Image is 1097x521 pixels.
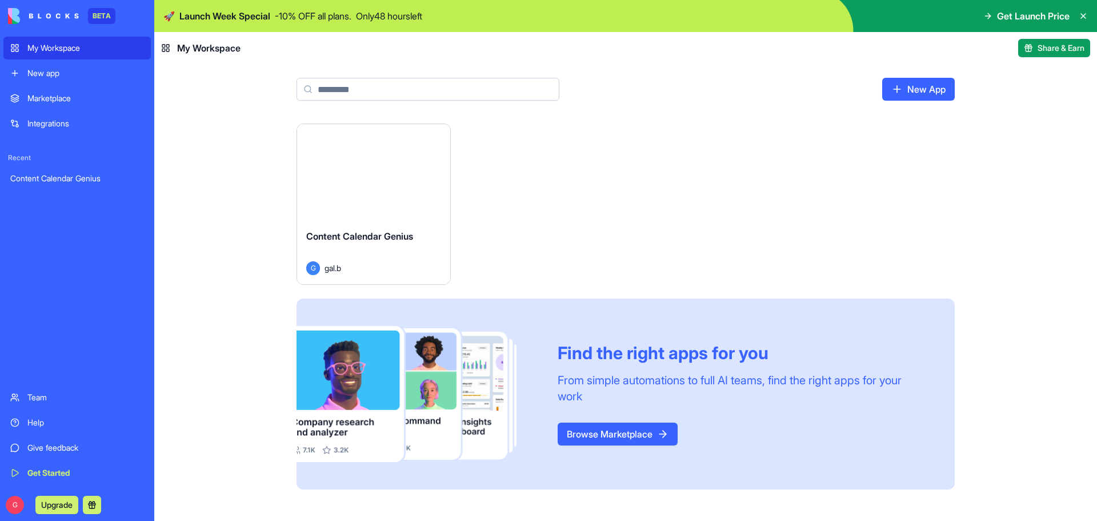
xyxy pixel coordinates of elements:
[3,386,151,409] a: Team
[6,496,24,514] span: G
[3,112,151,135] a: Integrations
[3,62,151,85] a: New app
[275,9,351,23] p: - 10 % OFF all plans.
[3,37,151,59] a: My Workspace
[27,118,144,129] div: Integrations
[179,9,270,23] span: Launch Week Special
[10,173,144,184] div: Content Calendar Genius
[297,326,539,463] img: Frame_181_egmpey.png
[1018,39,1090,57] button: Share & Earn
[27,93,144,104] div: Marketplace
[3,153,151,162] span: Recent
[27,67,144,79] div: New app
[306,261,320,275] span: G
[3,411,151,434] a: Help
[27,42,144,54] div: My Workspace
[325,262,341,274] span: gal.b
[558,423,678,446] a: Browse Marketplace
[306,230,413,242] span: Content Calendar Genius
[35,496,78,514] button: Upgrade
[27,417,144,428] div: Help
[297,124,451,285] a: Content Calendar GeniusGgal.b
[163,9,175,23] span: 🚀
[997,9,1070,23] span: Get Launch Price
[27,442,144,454] div: Give feedback
[3,167,151,190] a: Content Calendar Genius
[558,372,927,404] div: From simple automations to full AI teams, find the right apps for your work
[177,41,241,55] span: My Workspace
[882,78,955,101] a: New App
[3,87,151,110] a: Marketplace
[3,462,151,484] a: Get Started
[35,499,78,510] a: Upgrade
[3,436,151,459] a: Give feedback
[558,343,927,363] div: Find the right apps for you
[27,392,144,403] div: Team
[1038,42,1084,54] span: Share & Earn
[8,8,79,24] img: logo
[88,8,115,24] div: BETA
[27,467,144,479] div: Get Started
[356,9,422,23] p: Only 48 hours left
[8,8,115,24] a: BETA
